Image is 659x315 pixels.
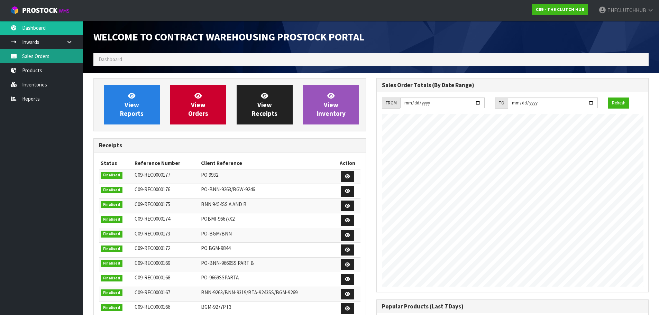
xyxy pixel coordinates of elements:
[201,260,254,266] span: PO-BNN-9669SS PART B
[201,230,232,237] span: PO-BGM/BNN
[101,289,122,296] span: Finalised
[101,275,122,282] span: Finalised
[135,230,170,237] span: C09-REC0000173
[335,158,360,169] th: Action
[101,201,122,208] span: Finalised
[135,172,170,178] span: C09-REC0000177
[135,186,170,193] span: C09-REC0000176
[536,7,584,12] strong: C09 - THE CLUTCH HUB
[201,186,255,193] span: PO-BNN-9263/BGW-9246
[607,7,646,13] span: THECLUTCHHUB
[252,92,277,118] span: View Receipts
[101,304,122,311] span: Finalised
[101,245,122,252] span: Finalised
[201,201,247,207] span: BNN 9454SS A AND B
[608,98,629,109] button: Refresh
[201,274,239,281] span: PO-9669SSPARTA
[135,215,170,222] span: C09-REC0000174
[22,6,57,15] span: ProStock
[188,92,208,118] span: View Orders
[135,274,170,281] span: C09-REC0000168
[59,8,70,14] small: WMS
[104,85,160,124] a: ViewReports
[99,142,360,149] h3: Receipts
[10,6,19,15] img: cube-alt.png
[133,158,199,169] th: Reference Number
[101,231,122,238] span: Finalised
[201,215,235,222] span: POBMI-9667/X2
[101,260,122,267] span: Finalised
[135,245,170,251] span: C09-REC0000172
[382,98,400,109] div: FROM
[101,172,122,179] span: Finalised
[135,201,170,207] span: C09-REC0000175
[135,289,170,296] span: C09-REC0000167
[99,158,133,169] th: Status
[382,82,643,89] h3: Sales Order Totals (By Date Range)
[317,92,346,118] span: View Inventory
[495,98,508,109] div: TO
[135,304,170,310] span: C09-REC0000166
[382,303,643,310] h3: Popular Products (Last 7 Days)
[99,56,122,63] span: Dashboard
[201,245,230,251] span: PO BGM-9844
[201,304,231,310] span: BGM-9277PT3
[170,85,226,124] a: ViewOrders
[237,85,293,124] a: ViewReceipts
[201,289,298,296] span: BNN-9263/BNN-9319/BTA-9243SS/BGM-9269
[101,187,122,194] span: Finalised
[101,216,122,223] span: Finalised
[120,92,144,118] span: View Reports
[199,158,335,169] th: Client Reference
[201,172,218,178] span: PO 9932
[135,260,170,266] span: C09-REC0000169
[93,30,364,43] span: Welcome to Contract Warehousing ProStock Portal
[303,85,359,124] a: ViewInventory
